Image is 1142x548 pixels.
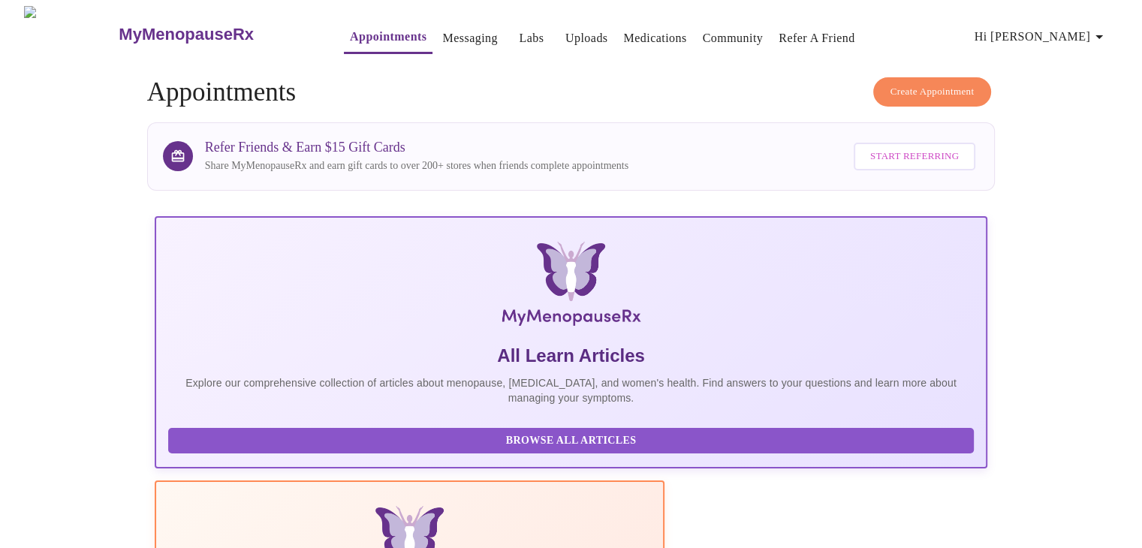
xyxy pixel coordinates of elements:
[117,8,314,61] a: MyMenopauseRx
[873,77,992,107] button: Create Appointment
[24,6,117,62] img: MyMenopauseRx Logo
[119,25,254,44] h3: MyMenopauseRx
[344,22,432,54] button: Appointments
[168,344,975,368] h5: All Learn Articles
[205,158,628,173] p: Share MyMenopauseRx and earn gift cards to over 200+ stores when friends complete appointments
[205,140,628,155] h3: Refer Friends & Earn $15 Gift Cards
[168,375,975,405] p: Explore our comprehensive collection of articles about menopause, [MEDICAL_DATA], and women's hea...
[890,83,975,101] span: Create Appointment
[854,143,975,170] button: Start Referring
[147,77,996,107] h4: Appointments
[870,148,959,165] span: Start Referring
[779,28,855,49] a: Refer a Friend
[508,23,556,53] button: Labs
[519,28,544,49] a: Labs
[168,433,978,446] a: Browse All Articles
[183,432,960,450] span: Browse All Articles
[969,22,1114,52] button: Hi [PERSON_NAME]
[565,28,608,49] a: Uploads
[442,28,497,49] a: Messaging
[773,23,861,53] button: Refer a Friend
[697,23,770,53] button: Community
[293,242,848,332] img: MyMenopauseRx Logo
[975,26,1108,47] span: Hi [PERSON_NAME]
[350,26,426,47] a: Appointments
[623,28,686,49] a: Medications
[168,428,975,454] button: Browse All Articles
[617,23,692,53] button: Medications
[850,135,979,178] a: Start Referring
[559,23,614,53] button: Uploads
[436,23,503,53] button: Messaging
[703,28,764,49] a: Community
